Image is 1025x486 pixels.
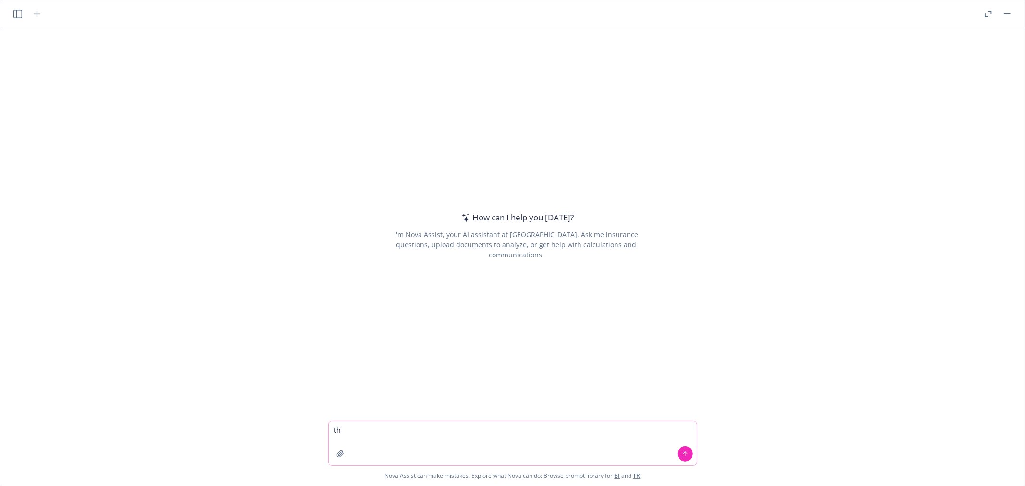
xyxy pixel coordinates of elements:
[615,472,620,480] a: BI
[385,466,641,486] span: Nova Assist can make mistakes. Explore what Nova can do: Browse prompt library for and
[633,472,641,480] a: TR
[459,211,574,224] div: How can I help you [DATE]?
[381,230,652,260] div: I'm Nova Assist, your AI assistant at [GEOGRAPHIC_DATA]. Ask me insurance questions, upload docum...
[329,421,697,465] textarea: th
